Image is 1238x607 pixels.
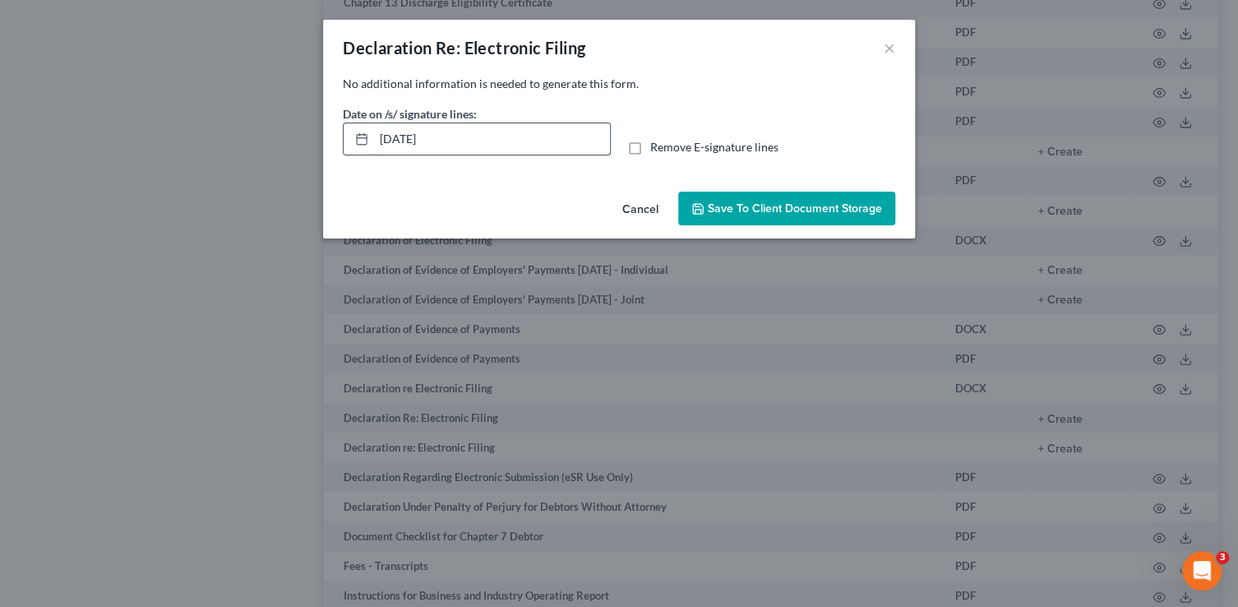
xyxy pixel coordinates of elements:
span: Remove E-signature lines [650,140,778,154]
div: Declaration Re: Electronic Filing [343,36,585,59]
span: Save to Client Document Storage [708,202,882,215]
label: Date on /s/ signature lines: [343,105,477,123]
button: × [884,38,895,58]
button: Save to Client Document Storage [678,192,895,226]
button: Cancel [609,193,672,226]
iframe: Intercom live chat [1182,551,1222,591]
span: 3 [1216,551,1229,564]
input: MM/DD/YYYY [374,123,610,155]
p: No additional information is needed to generate this form. [343,76,895,92]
